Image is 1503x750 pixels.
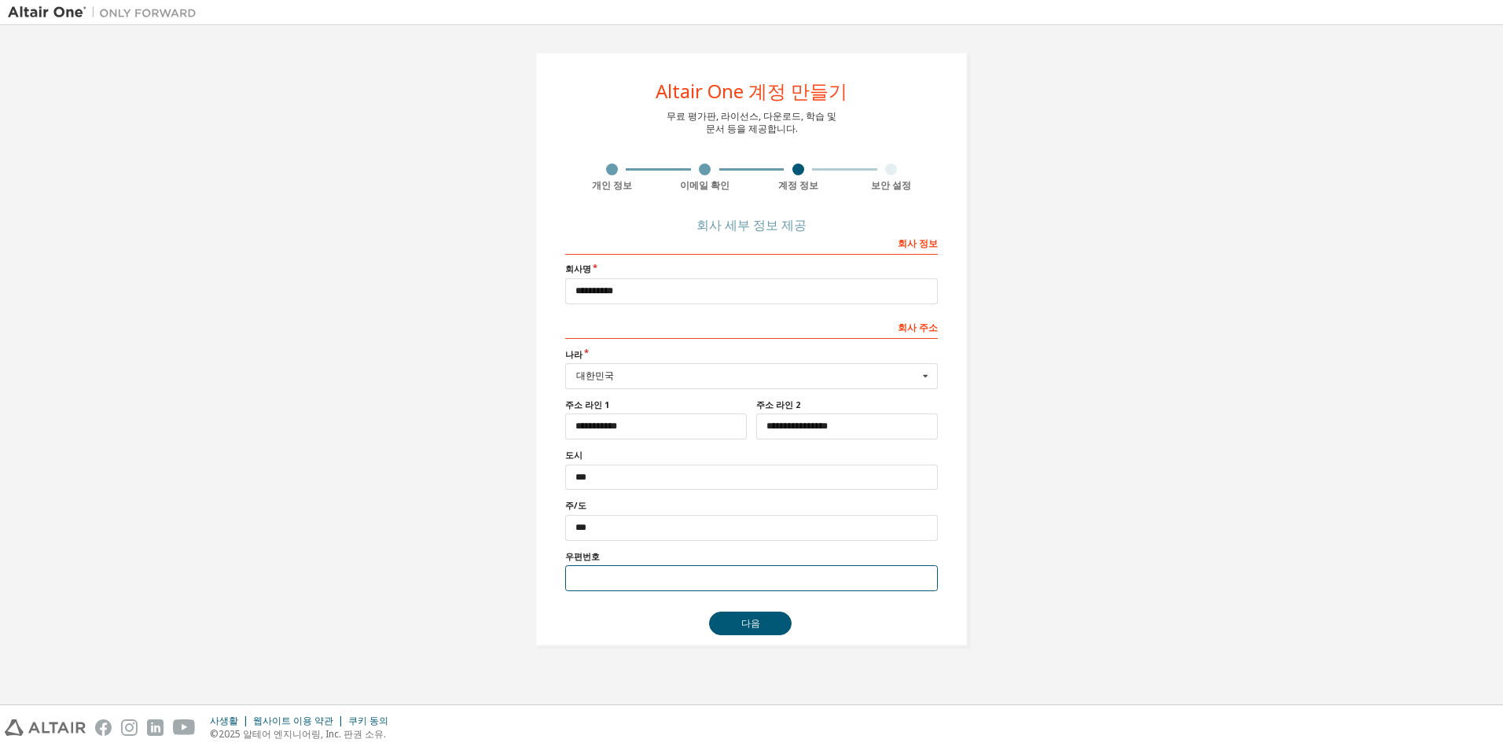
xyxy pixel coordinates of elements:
[147,719,164,736] img: linkedin.svg
[756,399,938,411] label: 주소 라인 2
[845,179,939,192] div: 보안 설정
[656,82,847,101] div: Altair One 계정 만들기
[173,719,196,736] img: youtube.svg
[565,399,747,411] label: 주소 라인 1
[709,612,792,635] button: 다음
[565,499,938,512] label: 주/도
[121,719,138,736] img: instagram.svg
[219,727,386,741] font: 2025 알테어 엔지니어링, Inc. 판권 소유.
[5,719,86,736] img: altair_logo.svg
[565,550,938,563] label: 우편번호
[565,314,938,339] div: 회사 주소
[659,179,752,192] div: 이메일 확인
[8,5,204,20] img: 알테어 원
[95,719,112,736] img: facebook.svg
[565,348,938,361] label: 나라
[565,179,659,192] div: 개인 정보
[210,727,398,741] p: ©
[565,220,938,230] div: 회사 세부 정보 제공
[565,263,938,275] label: 회사명
[253,715,348,727] div: 웹사이트 이용 약관
[348,715,398,727] div: 쿠키 동의
[210,715,253,727] div: 사생활
[565,449,938,461] label: 도시
[667,110,836,135] div: 무료 평가판, 라이선스, 다운로드, 학습 및 문서 등을 제공합니다.
[751,179,845,192] div: 계정 정보
[565,230,938,255] div: 회사 정보
[576,371,918,381] div: 대한민국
